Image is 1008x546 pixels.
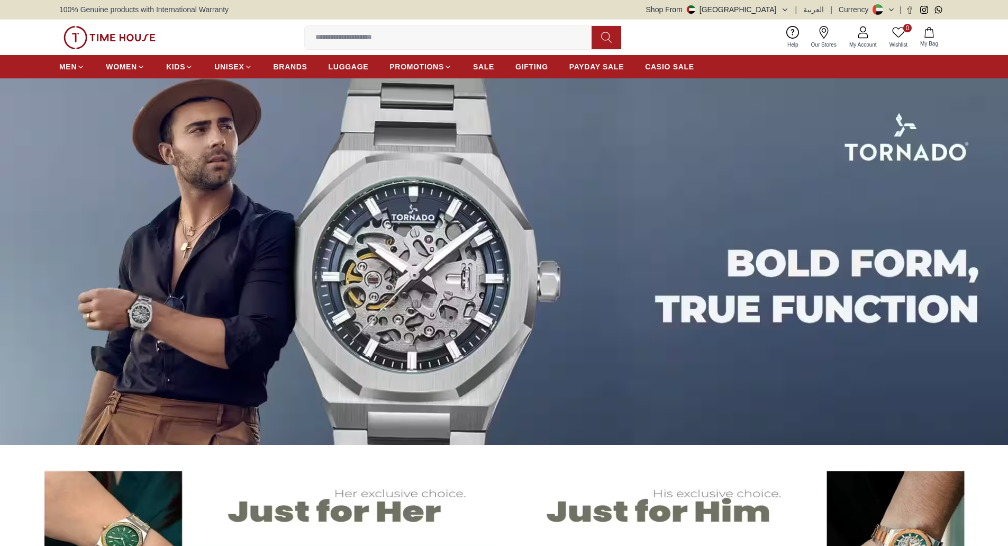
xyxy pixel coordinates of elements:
[106,61,137,72] span: WOMEN
[687,5,695,14] img: United Arab Emirates
[781,24,805,51] a: Help
[569,61,624,72] span: PAYDAY SALE
[329,57,369,76] a: LUGGAGE
[885,41,912,49] span: Wishlist
[783,41,803,49] span: Help
[329,61,369,72] span: LUGGAGE
[473,57,494,76] a: SALE
[166,57,193,76] a: KIDS
[839,4,873,15] div: Currency
[569,57,624,76] a: PAYDAY SALE
[920,6,928,14] a: Instagram
[646,4,789,15] button: Shop From[GEOGRAPHIC_DATA]
[883,24,914,51] a: 0Wishlist
[274,61,307,72] span: BRANDS
[645,61,694,72] span: CASIO SALE
[645,57,694,76] a: CASIO SALE
[845,41,881,49] span: My Account
[795,4,797,15] span: |
[903,24,912,32] span: 0
[59,57,85,76] a: MEN
[274,57,307,76] a: BRANDS
[106,57,145,76] a: WOMEN
[914,25,945,50] button: My Bag
[900,4,902,15] span: |
[389,57,452,76] a: PROMOTIONS
[934,6,942,14] a: Whatsapp
[63,26,156,49] img: ...
[807,41,841,49] span: Our Stores
[166,61,185,72] span: KIDS
[906,6,914,14] a: Facebook
[805,24,843,51] a: Our Stores
[803,4,824,15] button: العربية
[515,61,548,72] span: GIFTING
[59,4,229,15] span: 100% Genuine products with International Warranty
[214,61,244,72] span: UNISEX
[916,40,942,48] span: My Bag
[389,61,444,72] span: PROMOTIONS
[59,61,77,72] span: MEN
[473,61,494,72] span: SALE
[830,4,832,15] span: |
[214,57,252,76] a: UNISEX
[515,57,548,76] a: GIFTING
